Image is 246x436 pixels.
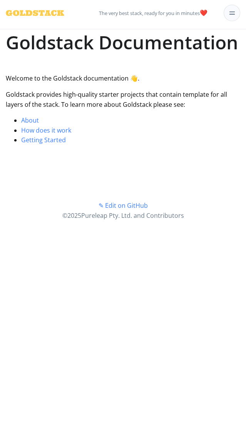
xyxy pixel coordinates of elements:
h1: Goldstack Documentation [6,29,240,55]
a: How does it work [21,126,71,135]
a: Getting Started [21,136,66,144]
small: The very best stack, ready for you in minutes [99,10,200,17]
a: About [21,116,39,125]
a: Goldstack Logo [6,5,49,21]
button: Toggle navigation [224,5,240,21]
a: ✎ Edit on GitHub [99,201,148,210]
span: ️❤️ [99,5,208,21]
p: Goldstack provides high-quality starter projects that contain template for all layers of the stac... [6,90,240,109]
p: Welcome to the Goldstack documentation 👋. [6,74,240,84]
